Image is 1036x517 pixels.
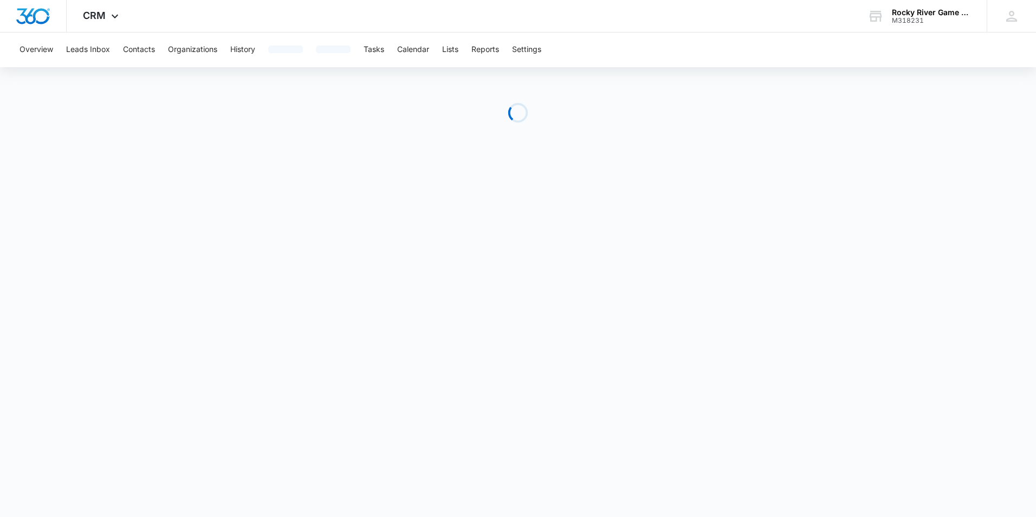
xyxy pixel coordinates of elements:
[123,33,155,67] button: Contacts
[892,17,971,24] div: account id
[168,33,217,67] button: Organizations
[364,33,384,67] button: Tasks
[20,33,53,67] button: Overview
[512,33,541,67] button: Settings
[442,33,458,67] button: Lists
[892,8,971,17] div: account name
[397,33,429,67] button: Calendar
[83,10,106,21] span: CRM
[471,33,499,67] button: Reports
[66,33,110,67] button: Leads Inbox
[230,33,255,67] button: History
